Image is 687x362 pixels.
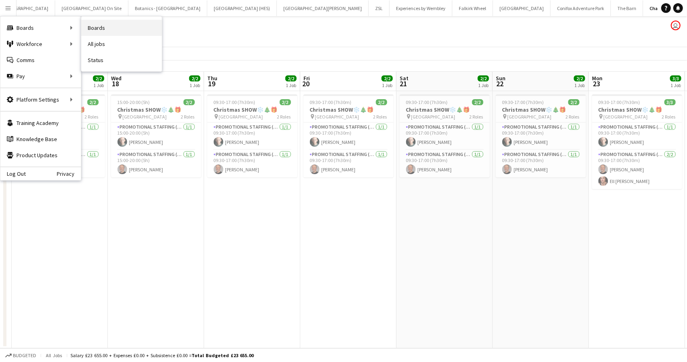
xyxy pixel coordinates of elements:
[0,52,81,68] a: Comms
[472,99,483,105] span: 2/2
[604,114,648,120] span: [GEOGRAPHIC_DATA]
[0,20,81,36] div: Boards
[310,99,352,105] span: 09:30-17:00 (7h30m)
[81,36,162,52] a: All jobs
[303,123,394,150] app-card-role: Promotional Staffing (Character Staff)1/109:30-17:00 (7h30m)[PERSON_NAME]
[55,0,128,16] button: [GEOGRAPHIC_DATA] On Site
[382,75,393,81] span: 2/2
[303,75,310,82] span: Fri
[303,106,394,113] h3: Christmas SHOW❄️🎄🎁
[670,75,681,81] span: 3/3
[452,0,493,16] button: Falkirk Wheel
[0,92,81,108] div: Platform Settings
[406,99,448,105] span: 09:30-17:00 (7h30m)
[57,171,81,177] a: Privacy
[496,75,505,82] span: Sun
[70,352,254,358] div: Salary £23 655.00 + Expenses £0.00 + Subsistence £0.00 =
[0,171,26,177] a: Log Out
[0,131,81,147] a: Knowledge Base
[207,94,297,177] app-job-card: 09:30-17:00 (7h30m)2/2Christmas SHOW❄️🎄🎁 [GEOGRAPHIC_DATA]2 RolesPromotional Staffing (Character ...
[110,79,122,88] span: 18
[574,82,585,88] div: 1 Job
[390,0,452,16] button: Experiences by Wembley
[277,114,291,120] span: 2 Roles
[398,79,408,88] span: 21
[111,150,201,177] app-card-role: Promotional Staffing (Character Staff)1/115:00-20:00 (5h)[PERSON_NAME]
[478,82,489,88] div: 1 Job
[598,99,640,105] span: 09:30-17:00 (7h30m)
[670,82,681,88] div: 1 Job
[302,79,310,88] span: 20
[592,150,682,189] app-card-role: Promotional Staffing (Character Staff)2/209:30-17:00 (7h30m)[PERSON_NAME]Ell [PERSON_NAME]
[502,99,544,105] span: 09:30-17:00 (7h30m)
[369,0,390,16] button: ZSL
[496,150,586,177] app-card-role: Promotional Staffing (Character Staff)1/109:30-17:00 (7h30m)[PERSON_NAME]
[93,75,104,81] span: 2/2
[206,79,217,88] span: 19
[207,150,297,177] app-card-role: Promotional Staffing (Character Staff)1/109:30-17:00 (7h30m)[PERSON_NAME]
[496,94,586,177] app-job-card: 09:30-17:00 (7h30m)2/2Christmas SHOW❄️🎄🎁 [GEOGRAPHIC_DATA]2 RolesPromotional Staffing (Character ...
[478,75,489,81] span: 2/2
[111,106,201,113] h3: Christmas SHOW❄️🎄🎁
[551,0,611,16] button: Conifox Adventure Park
[128,0,207,16] button: Botanics - [GEOGRAPHIC_DATA]
[111,94,201,177] app-job-card: 15:00-20:00 (5h)2/2Christmas SHOW❄️🎄🎁 [GEOGRAPHIC_DATA]2 RolesPromotional Staffing (Character Sta...
[219,114,263,120] span: [GEOGRAPHIC_DATA]
[111,75,122,82] span: Wed
[0,36,81,52] div: Workforce
[207,123,297,150] app-card-role: Promotional Staffing (Character Staff)1/109:30-17:00 (7h30m)[PERSON_NAME]
[315,114,359,120] span: [GEOGRAPHIC_DATA]
[592,123,682,150] app-card-role: Promotional Staffing (Character Staff)1/109:30-17:00 (7h30m)[PERSON_NAME]
[376,99,387,105] span: 2/2
[181,114,195,120] span: 2 Roles
[280,99,291,105] span: 2/2
[496,123,586,150] app-card-role: Promotional Staffing (Character Staff)1/109:30-17:00 (7h30m)[PERSON_NAME]
[0,68,81,84] div: Pay
[303,150,394,177] app-card-role: Promotional Staffing (Character Staff)1/109:30-17:00 (7h30m)[PERSON_NAME]
[662,114,676,120] span: 2 Roles
[611,0,643,16] button: The Barn
[13,353,36,358] span: Budgeted
[87,99,99,105] span: 2/2
[400,123,490,150] app-card-role: Promotional Staffing (Character Staff)1/109:30-17:00 (7h30m)[PERSON_NAME]
[400,106,490,113] h3: Christmas SHOW❄️🎄🎁
[592,75,602,82] span: Mon
[303,94,394,177] app-job-card: 09:30-17:00 (7h30m)2/2Christmas SHOW❄️🎄🎁 [GEOGRAPHIC_DATA]2 RolesPromotional Staffing (Character ...
[85,114,99,120] span: 2 Roles
[493,0,551,16] button: [GEOGRAPHIC_DATA]
[496,106,586,113] h3: Christmas SHOW❄️🎄🎁
[277,0,369,16] button: [GEOGRAPHIC_DATA][PERSON_NAME]
[184,99,195,105] span: 2/2
[207,0,277,16] button: [GEOGRAPHIC_DATA] (HES)
[400,150,490,177] app-card-role: Promotional Staffing (Character Staff)1/109:30-17:00 (7h30m)[PERSON_NAME]
[118,99,150,105] span: 15:00-20:00 (5h)
[566,114,580,120] span: 2 Roles
[400,75,408,82] span: Sat
[382,82,392,88] div: 1 Job
[192,352,254,358] span: Total Budgeted £23 655.00
[0,115,81,131] a: Training Academy
[190,82,200,88] div: 1 Job
[400,94,490,177] app-job-card: 09:30-17:00 (7h30m)2/2Christmas SHOW❄️🎄🎁 [GEOGRAPHIC_DATA]2 RolesPromotional Staffing (Character ...
[495,79,505,88] span: 22
[411,114,456,120] span: [GEOGRAPHIC_DATA]
[373,114,387,120] span: 2 Roles
[111,123,201,150] app-card-role: Promotional Staffing (Character Staff)1/115:00-20:00 (5h)[PERSON_NAME]
[123,114,167,120] span: [GEOGRAPHIC_DATA]
[285,75,297,81] span: 2/2
[286,82,296,88] div: 1 Job
[44,352,64,358] span: All jobs
[664,99,676,105] span: 3/3
[591,79,602,88] span: 23
[189,75,200,81] span: 2/2
[4,351,37,360] button: Budgeted
[592,94,682,189] app-job-card: 09:30-17:00 (7h30m)3/3Christmas SHOW❄️🎄🎁 [GEOGRAPHIC_DATA]2 RolesPromotional Staffing (Character ...
[207,106,297,113] h3: Christmas SHOW❄️🎄🎁
[508,114,552,120] span: [GEOGRAPHIC_DATA]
